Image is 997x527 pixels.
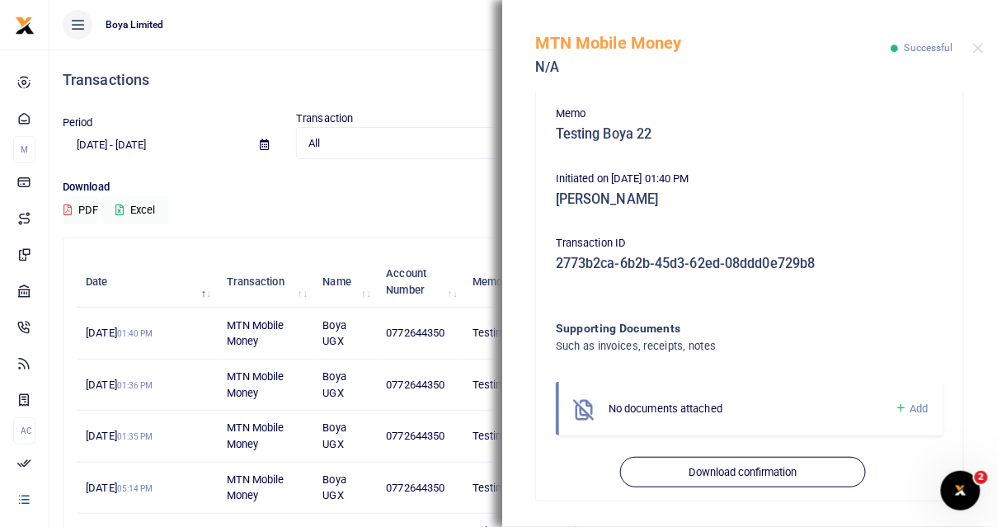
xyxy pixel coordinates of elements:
[387,430,445,442] span: 0772644350
[15,18,35,31] a: logo-small logo-large logo-large
[973,43,984,54] button: Close
[86,482,153,494] span: [DATE]
[313,256,377,308] th: Name: activate to sort column ascending
[296,111,353,127] label: Transaction
[910,402,929,415] span: Add
[63,179,984,196] p: Download
[227,421,285,450] span: MTN Mobile Money
[227,319,285,348] span: MTN Mobile Money
[99,17,170,32] span: Boya Limited
[77,256,218,308] th: Date: activate to sort column descending
[941,471,981,511] iframe: Intercom live chat
[323,370,346,399] span: Boya UGX
[473,482,548,494] span: Testing Boya 18
[63,131,247,159] input: select period
[556,126,943,143] h5: Testing Boya 22
[463,256,613,308] th: Memo: activate to sort column ascending
[323,421,346,450] span: Boya UGX
[556,171,943,188] p: Initiated on [DATE] 01:40 PM
[620,457,865,488] button: Download confirmation
[117,484,153,493] small: 05:14 PM
[117,432,153,441] small: 01:35 PM
[117,381,153,390] small: 01:36 PM
[63,196,99,224] button: PDF
[556,256,943,272] h5: 2773b2ca-6b2b-45d3-62ed-08ddd0e729b8
[556,337,877,355] h4: Such as invoices, receipts, notes
[15,16,35,35] img: logo-small
[86,327,153,339] span: [DATE]
[308,135,492,152] span: All
[473,379,548,391] span: Testing Boya 20
[227,473,285,502] span: MTN Mobile Money
[473,430,548,442] span: Testing Boya 19
[323,319,346,348] span: Boya UGX
[609,402,722,415] span: No documents attached
[218,256,314,308] th: Transaction: activate to sort column ascending
[556,235,943,252] p: Transaction ID
[13,136,35,163] li: M
[63,71,984,89] h4: Transactions
[86,430,153,442] span: [DATE]
[387,327,445,339] span: 0772644350
[63,115,93,131] label: Period
[535,33,891,53] h5: MTN Mobile Money
[387,379,445,391] span: 0772644350
[535,59,891,76] h5: N/A
[473,327,548,339] span: Testing Boya 22
[387,482,445,494] span: 0772644350
[377,256,463,308] th: Account Number: activate to sort column ascending
[556,191,943,208] h5: [PERSON_NAME]
[117,329,153,338] small: 01:40 PM
[975,471,988,484] span: 2
[556,106,943,123] p: Memo
[13,417,35,445] li: Ac
[323,473,346,502] span: Boya UGX
[556,319,877,337] h4: Supporting Documents
[905,42,953,54] span: Successful
[227,370,285,399] span: MTN Mobile Money
[101,196,169,224] button: Excel
[895,399,929,418] a: Add
[86,379,153,391] span: [DATE]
